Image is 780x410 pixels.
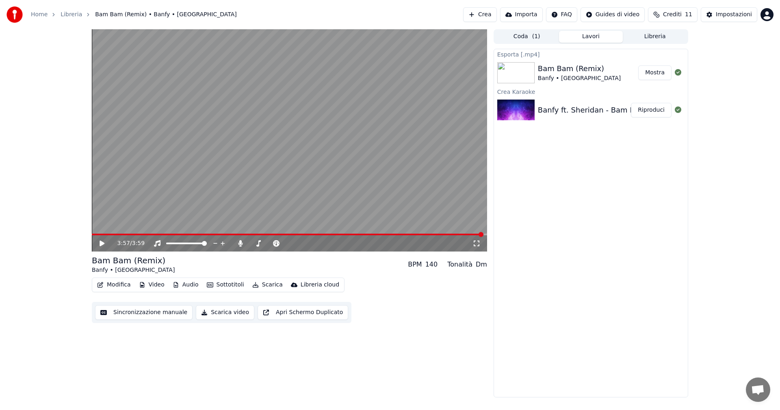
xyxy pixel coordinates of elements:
div: / [117,239,137,247]
button: Audio [169,279,202,291]
button: Scarica [249,279,286,291]
button: Coda [495,31,559,43]
span: ( 1 ) [532,33,540,41]
div: Banfy ft. Sheridan - Bam Bam (Remix) [538,104,677,116]
button: Sincronizzazione manuale [95,305,193,320]
button: Libreria [623,31,687,43]
button: Scarica video [196,305,254,320]
button: Riproduci [631,103,672,117]
button: Sottotitoli [204,279,247,291]
div: BPM [408,260,422,269]
div: Bam Bam (Remix) [92,255,175,266]
button: Crea [463,7,496,22]
div: Crea Karaoke [494,87,688,96]
button: Modifica [94,279,134,291]
span: Bam Bam (Remix) • Banfy • [GEOGRAPHIC_DATA] [95,11,237,19]
a: Home [31,11,48,19]
button: Apri Schermo Duplicato [258,305,348,320]
div: 140 [425,260,438,269]
span: 11 [685,11,692,19]
button: Crediti11 [648,7,698,22]
nav: breadcrumb [31,11,237,19]
button: FAQ [546,7,577,22]
button: Lavori [559,31,623,43]
span: 3:59 [132,239,145,247]
div: Libreria cloud [301,281,339,289]
a: Libreria [61,11,82,19]
div: Banfy • [GEOGRAPHIC_DATA] [538,74,621,82]
div: Aprire la chat [746,377,770,402]
div: Banfy • [GEOGRAPHIC_DATA] [92,266,175,274]
button: Importa [500,7,543,22]
div: Dm [476,260,487,269]
div: Esporta [.mp4] [494,49,688,59]
button: Video [136,279,168,291]
button: Mostra [638,65,672,80]
button: Impostazioni [701,7,757,22]
div: Impostazioni [716,11,752,19]
span: Crediti [663,11,682,19]
span: 3:57 [117,239,130,247]
div: Bam Bam (Remix) [538,63,621,74]
img: youka [6,7,23,23]
div: Tonalità [447,260,472,269]
button: Guides di video [581,7,645,22]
